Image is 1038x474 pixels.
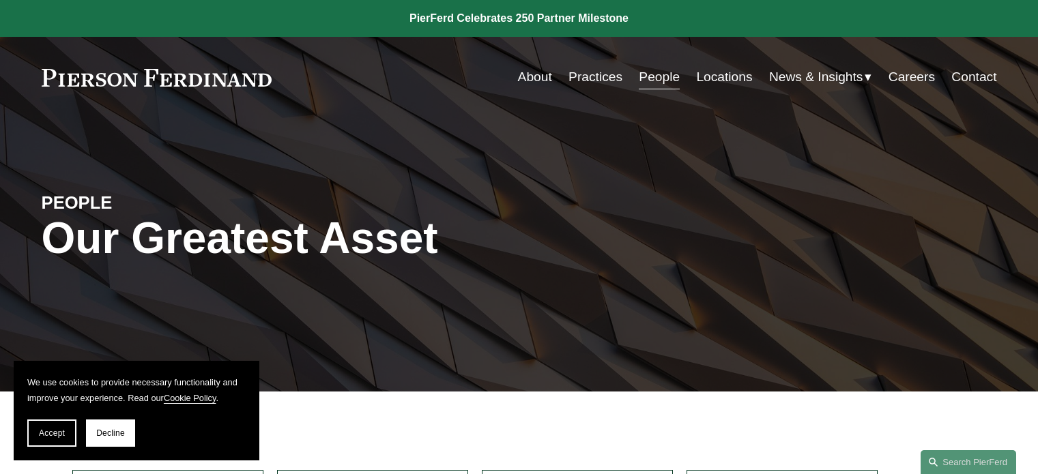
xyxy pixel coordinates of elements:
[951,64,996,90] a: Contact
[639,64,680,90] a: People
[769,65,863,89] span: News & Insights
[921,450,1016,474] a: Search this site
[164,393,216,403] a: Cookie Policy
[86,419,135,447] button: Decline
[14,361,259,460] section: Cookie banner
[42,192,280,213] h4: PEOPLE
[518,64,552,90] a: About
[769,64,872,90] a: folder dropdown
[568,64,622,90] a: Practices
[696,64,752,90] a: Locations
[889,64,935,90] a: Careers
[39,428,65,438] span: Accept
[27,419,76,447] button: Accept
[27,374,246,406] p: We use cookies to provide necessary functionality and improve your experience. Read our .
[42,213,678,263] h1: Our Greatest Asset
[96,428,125,438] span: Decline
